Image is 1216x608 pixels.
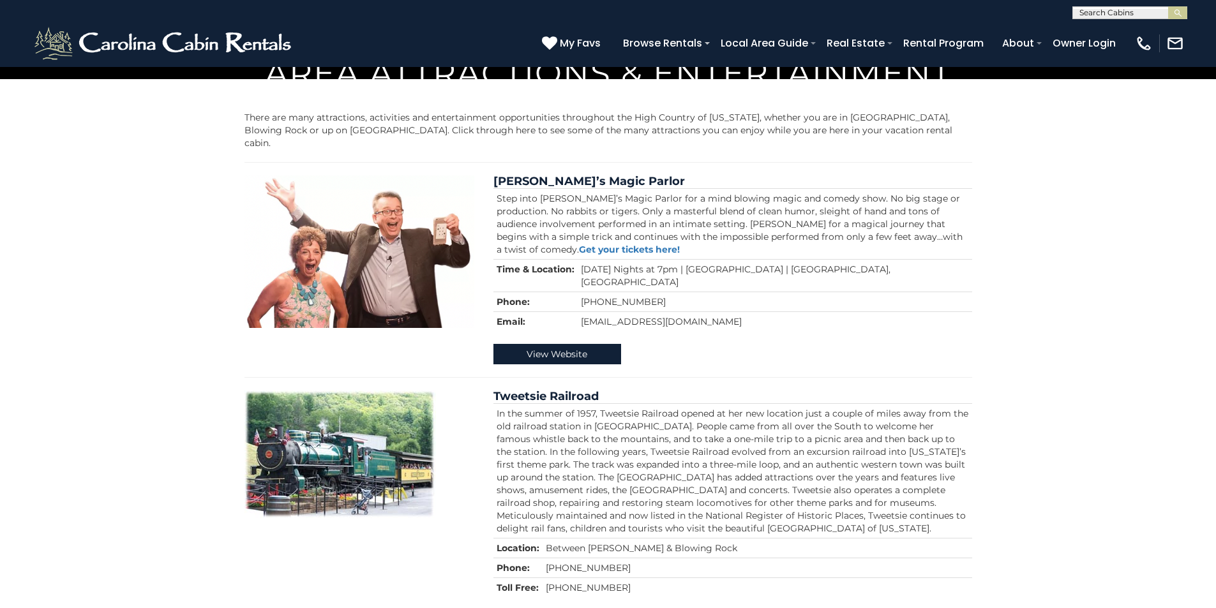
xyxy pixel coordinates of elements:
[560,35,601,51] span: My Favs
[493,403,972,538] td: In the summer of 1957, Tweetsie Railroad opened at her new location just a couple of miles away f...
[543,538,972,558] td: Between [PERSON_NAME] & Blowing Rock
[617,32,709,54] a: Browse Rentals
[497,263,574,275] strong: Time & Location:
[542,35,604,52] a: My Favs
[497,296,530,308] strong: Phone:
[897,32,990,54] a: Rental Program
[578,292,972,311] td: [PHONE_NUMBER]
[244,111,972,149] p: There are many attractions, activities and entertainment opportunities throughout the High Countr...
[1166,34,1184,52] img: mail-regular-white.png
[493,389,599,403] a: Tweetsie Railroad
[497,316,525,327] strong: Email:
[497,582,539,593] strong: Toll Free:
[578,311,972,331] td: [EMAIL_ADDRESS][DOMAIN_NAME]
[543,558,972,577] td: [PHONE_NUMBER]
[578,259,972,292] td: [DATE] Nights at 7pm | [GEOGRAPHIC_DATA] | [GEOGRAPHIC_DATA], [GEOGRAPHIC_DATA]
[579,244,680,255] a: Get your tickets here!
[497,562,530,574] strong: Phone:
[820,32,891,54] a: Real Estate
[1046,32,1122,54] a: Owner Login
[543,577,972,597] td: [PHONE_NUMBER]
[497,542,539,554] strong: Location:
[493,188,972,259] td: Step into [PERSON_NAME]’s Magic Parlor for a mind blowing magic and comedy show. No big stage or ...
[244,390,436,518] img: Tweetsie Railroad
[714,32,814,54] a: Local Area Guide
[996,32,1040,54] a: About
[1135,34,1153,52] img: phone-regular-white.png
[493,174,685,188] a: [PERSON_NAME]’s Magic Parlor
[32,24,297,63] img: White-1-2.png
[493,344,621,364] a: View Website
